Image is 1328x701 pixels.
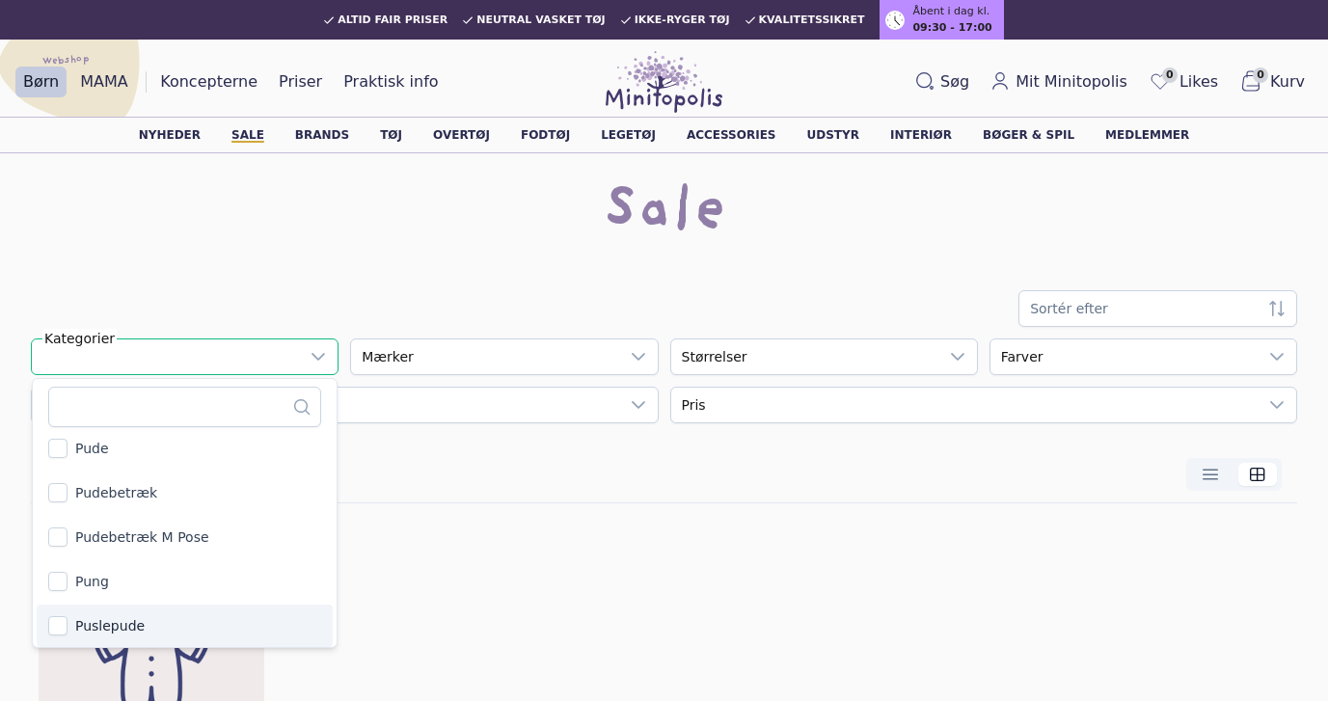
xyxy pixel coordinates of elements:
[687,129,776,141] a: Accessories
[75,616,145,635] span: Puslepude
[75,483,157,502] span: Pudebetræk
[1141,66,1226,98] a: 0Likes
[1179,70,1218,94] span: Likes
[890,129,952,141] a: Interiør
[1232,66,1313,98] button: 0Kurv
[37,427,333,470] li: Pude
[380,129,402,141] a: Tøj
[940,70,969,94] span: Søg
[75,572,109,591] span: Pung
[476,14,606,26] span: Neutral vasket tøj
[521,129,570,141] a: Fodtøj
[908,67,977,97] button: Søg
[15,67,67,97] a: Børn
[139,129,201,141] a: Nyheder
[37,472,333,514] li: Pudebetræk
[37,516,333,558] li: Pudebetræk m pose
[912,4,989,20] span: Åbent i dag kl.
[1270,70,1305,94] span: Kurv
[338,14,447,26] span: Altid fair priser
[336,67,446,97] a: Praktisk info
[1162,67,1178,83] span: 0
[983,129,1074,141] a: Bøger & spil
[75,527,209,547] span: Pudebetræk m pose
[601,129,656,141] a: Legetøj
[152,67,265,97] a: Koncepterne
[72,67,136,97] a: MAMA
[912,20,991,37] span: 09:30 - 17:00
[433,129,490,141] a: Overtøj
[1253,67,1268,83] span: 0
[983,67,1135,97] a: Mit Minitopolis
[37,605,333,647] li: Puslepude
[635,14,730,26] span: Ikke-ryger tøj
[759,14,865,26] span: Kvalitetssikret
[1105,129,1189,141] a: Medlemmer
[75,439,109,458] span: Pude
[271,67,330,97] a: Priser
[231,129,264,141] a: Sale
[1016,70,1127,94] span: Mit Minitopolis
[807,129,859,141] a: Udstyr
[37,560,333,603] li: Pung
[606,51,723,113] img: Minitopolis logo
[295,129,349,141] a: Brands
[602,182,727,244] h1: Sale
